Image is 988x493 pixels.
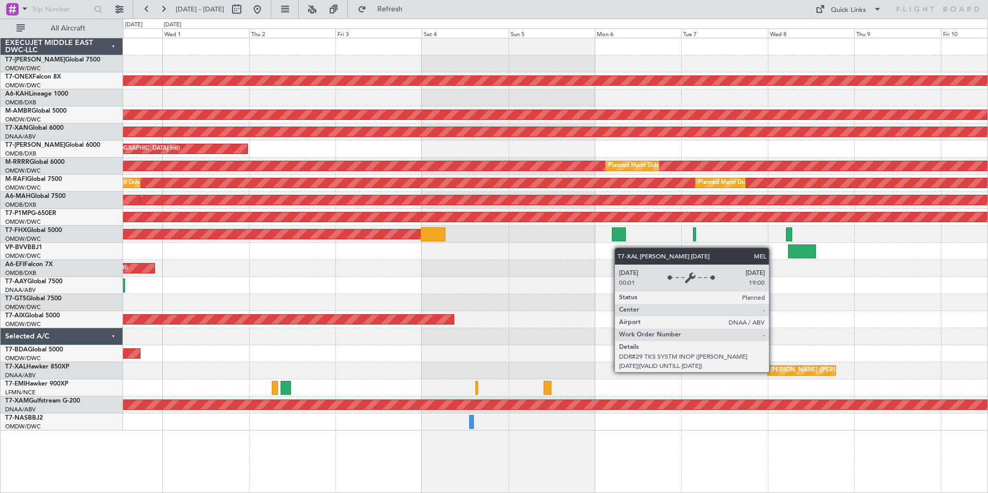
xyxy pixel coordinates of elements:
a: T7-AAYGlobal 7500 [5,279,63,285]
span: T7-XAL [5,364,26,370]
span: T7-XAN [5,125,28,131]
input: Trip Number [32,2,91,17]
span: A6-KAH [5,91,29,97]
span: T7-ONEX [5,74,33,80]
a: OMDW/DWC [5,355,41,362]
span: T7-P1MP [5,210,31,217]
a: OMDW/DWC [5,184,41,192]
span: M-AMBR [5,108,32,114]
a: OMDW/DWC [5,167,41,175]
div: Thu 2 [249,28,335,38]
div: Planned Maint Dubai (Al Maktoum Intl) [698,175,800,191]
span: A6-EFI [5,261,24,268]
div: Fri 3 [335,28,422,38]
span: T7-GTS [5,296,26,302]
a: T7-ONEXFalcon 8X [5,74,61,80]
span: T7-AAY [5,279,27,285]
button: Refresh [353,1,415,18]
div: Planned Maint Dubai (Al Maktoum Intl) [608,158,710,174]
span: T7-BDA [5,347,28,353]
a: OMDW/DWC [5,116,41,124]
a: OMDW/DWC [5,320,41,328]
a: OMDW/DWC [5,423,41,430]
a: OMDW/DWC [5,303,41,311]
a: M-AMBRGlobal 5000 [5,108,67,114]
a: M-RRRRGlobal 6000 [5,159,65,165]
button: All Aircraft [11,20,112,37]
div: Sun 5 [508,28,595,38]
span: [DATE] - [DATE] [176,5,224,14]
a: A6-MAHGlobal 7500 [5,193,66,199]
div: Wed 1 [162,28,249,38]
div: Quick Links [831,5,866,16]
span: M-RRRR [5,159,29,165]
div: Thu 9 [854,28,940,38]
a: T7-XANGlobal 6000 [5,125,64,131]
span: T7-AIX [5,313,25,319]
div: Mon 6 [595,28,681,38]
button: Quick Links [810,1,887,18]
a: T7-AIXGlobal 5000 [5,313,60,319]
a: T7-P1MPG-650ER [5,210,56,217]
a: T7-[PERSON_NAME]Global 6000 [5,142,100,148]
div: [DATE] [125,21,143,29]
a: M-RAFIGlobal 7500 [5,176,62,182]
span: All Aircraft [27,25,109,32]
a: DNAA/ABV [5,286,36,294]
span: T7-[PERSON_NAME] [5,142,65,148]
a: OMDB/DXB [5,99,36,106]
div: [PERSON_NAME] ([PERSON_NAME] Intl) [770,363,879,378]
a: DNAA/ABV [5,406,36,413]
a: T7-GTSGlobal 7500 [5,296,61,302]
a: OMDW/DWC [5,252,41,260]
a: DNAA/ABV [5,133,36,141]
span: M-RAFI [5,176,27,182]
a: T7-EMIHawker 900XP [5,381,68,387]
a: T7-NASBBJ2 [5,415,43,421]
a: DNAA/ABV [5,372,36,379]
a: LFMN/NCE [5,389,36,396]
a: OMDW/DWC [5,65,41,72]
span: Refresh [368,6,412,13]
div: Sat 4 [422,28,508,38]
div: [DATE] [164,21,181,29]
a: OMDW/DWC [5,82,41,89]
a: T7-XAMGulfstream G-200 [5,398,80,404]
span: T7-NAS [5,415,28,421]
a: OMDB/DXB [5,150,36,158]
a: OMDB/DXB [5,201,36,209]
a: T7-[PERSON_NAME]Global 7500 [5,57,100,63]
a: T7-XALHawker 850XP [5,364,69,370]
a: OMDW/DWC [5,218,41,226]
a: T7-FHXGlobal 5000 [5,227,62,234]
a: A6-KAHLineage 1000 [5,91,68,97]
div: Tue 7 [681,28,767,38]
span: VP-BVV [5,244,27,251]
span: T7-FHX [5,227,27,234]
span: T7-XAM [5,398,29,404]
span: T7-[PERSON_NAME] [5,57,65,63]
a: VP-BVVBBJ1 [5,244,42,251]
div: Wed 8 [768,28,854,38]
span: T7-EMI [5,381,25,387]
a: OMDW/DWC [5,235,41,243]
a: OMDB/DXB [5,269,36,277]
a: A6-EFIFalcon 7X [5,261,53,268]
span: A6-MAH [5,193,30,199]
a: T7-BDAGlobal 5000 [5,347,63,353]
